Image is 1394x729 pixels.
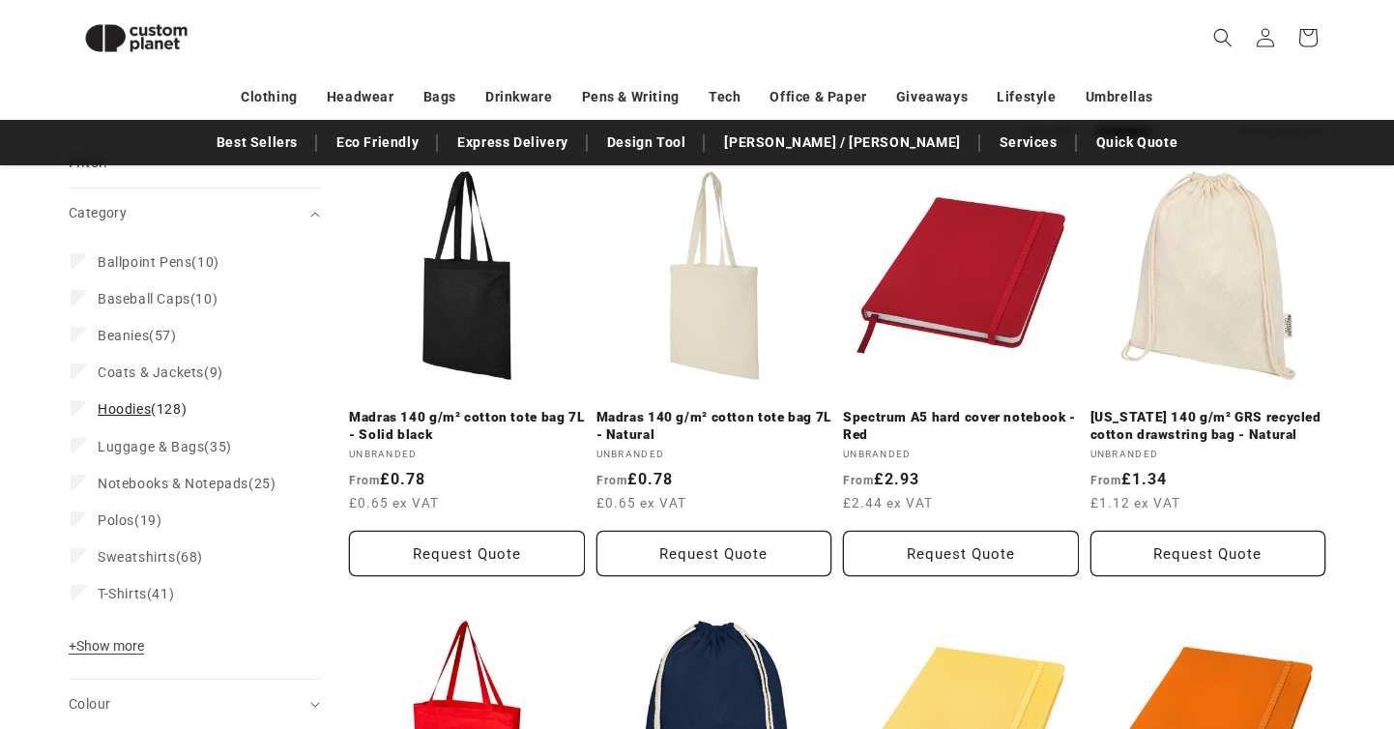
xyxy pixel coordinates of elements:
a: Design Tool [597,126,696,160]
span: Coats & Jackets [98,364,204,380]
a: Quick Quote [1087,126,1188,160]
span: T-Shirts [98,586,147,601]
summary: Search [1202,16,1244,59]
span: (10) [98,253,219,271]
a: Express Delivery [448,126,578,160]
button: Request Quote [843,531,1079,576]
a: Drinkware [485,80,552,114]
span: (128) [98,400,187,418]
a: Pens & Writing [582,80,680,114]
button: Request Quote [596,531,832,576]
a: Best Sellers [207,126,307,160]
span: Category [69,205,127,220]
iframe: Chat Widget [1062,520,1394,729]
span: Luggage & Bags [98,439,204,454]
span: Beanies [98,328,149,343]
a: Madras 140 g/m² cotton tote bag 7L - Natural [596,409,832,443]
span: Ballpoint Pens [98,254,191,270]
a: Madras 140 g/m² cotton tote bag 7L - Solid black [349,409,585,443]
summary: Colour (0 selected) [69,680,320,729]
a: [PERSON_NAME] / [PERSON_NAME] [714,126,970,160]
span: Colour [69,696,110,712]
a: Tech [709,80,741,114]
a: Services [990,126,1067,160]
a: Headwear [327,80,394,114]
span: Polos [98,512,134,528]
button: Show more [69,637,150,664]
span: Show more [69,638,144,654]
summary: Category (0 selected) [69,189,320,238]
span: + [69,638,76,654]
a: Clothing [241,80,298,114]
button: Request Quote [349,531,585,576]
a: Spectrum A5 hard cover notebook - Red [843,409,1079,443]
span: (25) [98,475,276,492]
a: Office & Paper [770,80,866,114]
span: (10) [98,290,218,307]
span: (19) [98,511,161,529]
a: Giveaways [896,80,968,114]
span: (57) [98,327,177,344]
span: Hoodies [98,401,151,417]
span: Baseball Caps [98,291,190,306]
img: Custom Planet [69,8,204,69]
a: [US_STATE] 140 g/m² GRS recycled cotton drawstring bag - Natural [1090,409,1326,443]
span: Sweatshirts [98,549,176,565]
span: (41) [98,585,174,602]
a: Lifestyle [997,80,1056,114]
span: (35) [98,438,232,455]
span: (9) [98,364,223,381]
a: Eco Friendly [327,126,428,160]
a: Bags [423,80,456,114]
span: (68) [98,548,203,566]
a: Umbrellas [1086,80,1153,114]
span: Notebooks & Notepads [98,476,248,491]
